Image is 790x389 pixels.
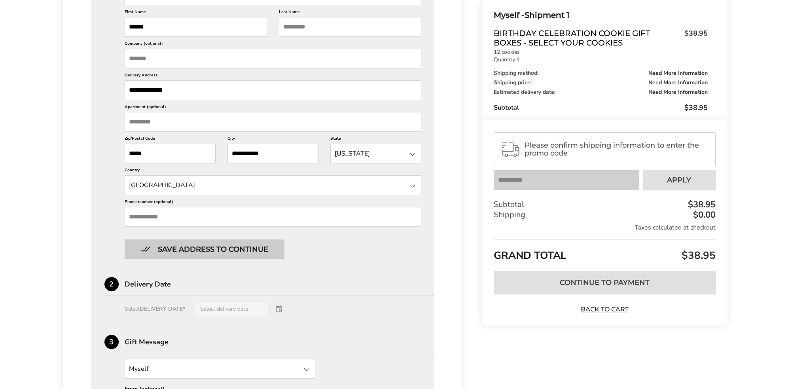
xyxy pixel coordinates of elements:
div: Gift Message [125,338,435,345]
div: 2 [104,277,119,291]
label: Apartment (optional) [125,104,422,112]
div: Shipping [494,210,715,220]
span: $38.95 [680,28,708,46]
button: Continue to Payment [494,271,715,294]
div: Subtotal [494,103,707,112]
input: Apartment [125,112,422,132]
div: Shipping price: [494,80,707,85]
label: Delivery Address [125,72,422,80]
label: City [227,136,318,144]
div: Shipment 1 [494,9,707,22]
div: GRAND TOTAL [494,239,715,265]
label: Zip/Postal Code [125,136,216,144]
input: City [227,144,318,163]
a: Birthday Celebration Cookie Gift Boxes - Select Your Cookies$38.95 [494,28,707,47]
span: Need More Information [648,89,708,95]
input: Last Name [279,17,421,37]
div: $38.95 [686,200,716,209]
span: Birthday Celebration Cookie Gift Boxes - Select Your Cookies [494,28,680,47]
span: $38.95 [680,249,716,262]
div: 3 [104,335,119,349]
label: Phone number (optional) [125,199,422,207]
input: Company [125,49,422,68]
span: Apply [667,176,691,184]
label: Last Name [279,9,421,17]
label: Company (optional) [125,41,422,49]
label: First Name [125,9,267,17]
span: Need More Information [648,80,708,85]
div: Estimated delivery date: [494,89,707,95]
p: Quantity: [494,57,707,63]
button: Apply [643,170,716,190]
input: State [125,175,422,195]
input: ZIP [125,144,216,163]
span: $38.95 [684,103,708,112]
a: Back to Cart [577,305,632,314]
button: Button save address [125,239,284,259]
label: Country [125,167,422,175]
span: Please confirm shipping information to enter the promo code [525,141,708,157]
div: Delivery Date [125,281,435,288]
input: State [125,359,315,379]
label: State [330,136,421,144]
span: Myself - [494,10,525,20]
strong: 1 [516,56,519,63]
p: 12 cookies [494,49,707,55]
div: Subtotal [494,199,715,210]
input: State [330,144,421,163]
div: $0.00 [691,211,716,219]
span: Need More Information [648,70,708,76]
input: First Name [125,17,267,37]
input: Delivery Address [125,80,422,100]
div: Shipping method: [494,70,707,76]
div: Taxes calculated at checkout [494,223,715,232]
